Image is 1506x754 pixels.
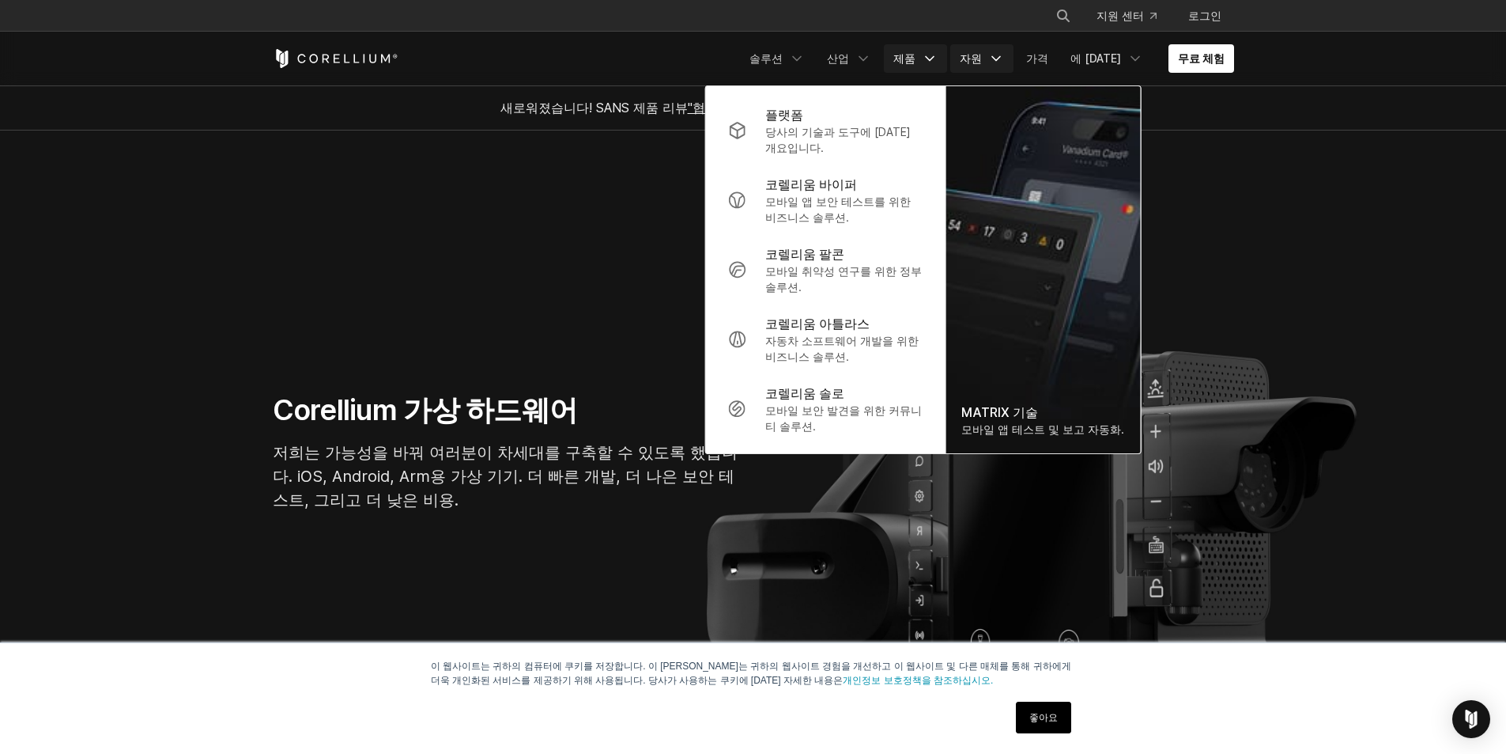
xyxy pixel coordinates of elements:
[715,374,935,444] a: 코렐리움 솔로 모바일 보안 발견을 위한 커뮤니티 솔루션.
[1026,51,1048,65] font: 가격
[827,51,849,65] font: 산업
[765,107,803,123] font: 플랫폼
[500,100,688,116] font: 새로워졌습니다! SANS 제품 리뷰
[749,51,783,65] font: 솔루션
[1452,700,1490,738] div: 인터콤 메신저 열기
[273,49,398,68] a: 코렐리움 홈
[765,334,919,363] font: 자동차 소프트웨어 개발을 위한 비즈니스 솔루션.
[765,404,922,433] font: 모바일 보안 발견을 위한 커뮤니티 솔루션.
[893,51,915,65] font: 제품
[431,661,1071,686] font: 이 웹사이트는 귀하의 컴퓨터에 쿠키를 저장합니다. 이 [PERSON_NAME]는 귀하의 웹사이트 경험을 개선하고 이 웹사이트 및 다른 매체를 통해 귀하에게 더욱 개인화된 서비...
[715,96,935,165] a: 플랫폼 당사의 기술과 도구에 [DATE] 개요입니다.
[765,264,922,294] font: 모바일 취약성 연구를 위한 정부 솔루션.
[945,86,1140,453] a: MATRIX 기술 모바일 앱 테스트 및 보고 자동화.
[1036,2,1234,30] div: 탐색 메뉴
[1016,702,1071,733] a: 좋아요
[715,305,935,374] a: 코렐리움 아틀라스 자동차 소프트웨어 개발을 위한 비즈니스 솔루션.
[1029,712,1058,723] font: 좋아요
[740,44,1234,73] div: 탐색 메뉴
[715,165,935,235] a: 코렐리움 바이퍼 모바일 앱 보안 테스트를 위한 비즈니스 솔루션.
[715,235,935,305] a: 코렐리움 팔콘 모바일 취약성 연구를 위한 정부 솔루션.
[1070,51,1121,65] font: 에 [DATE]
[765,385,844,401] font: 코렐리움 솔로
[765,246,844,262] font: 코렐리움 팔콘
[1188,9,1221,22] font: 로그인
[961,422,1124,436] font: 모바일 앱 테스트 및 보고 자동화.
[273,392,578,427] font: Corellium 가상 하드웨어
[688,100,911,116] a: "협업형 모바일 앱 보안 개발 및 분석"을
[945,86,1140,453] img: 매트릭스_웹내비게이션_1x
[961,404,1038,420] font: MATRIX 기술
[765,195,911,224] font: 모바일 앱 보안 테스트를 위한 비즈니스 솔루션.
[765,125,911,154] font: 당사의 기술과 도구에 [DATE] 개요입니다.
[1178,51,1225,65] font: 무료 체험
[765,316,870,332] font: 코렐리움 아틀라스
[1049,2,1078,30] button: 찾다
[960,51,982,65] font: 자원
[273,443,738,510] font: 저희는 가능성을 바꿔 여러분이 차세대를 구축할 수 있도록 했습니다. iOS, Android, Arm용 가상 기기. 더 빠른 개발, 더 나은 보안 테스트, 그리고 더 낮은 비용.
[1096,9,1144,22] font: 지원 센터
[765,176,857,192] font: 코렐리움 바이퍼
[843,675,993,686] a: 개인정보 보호정책을 참조하십시오.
